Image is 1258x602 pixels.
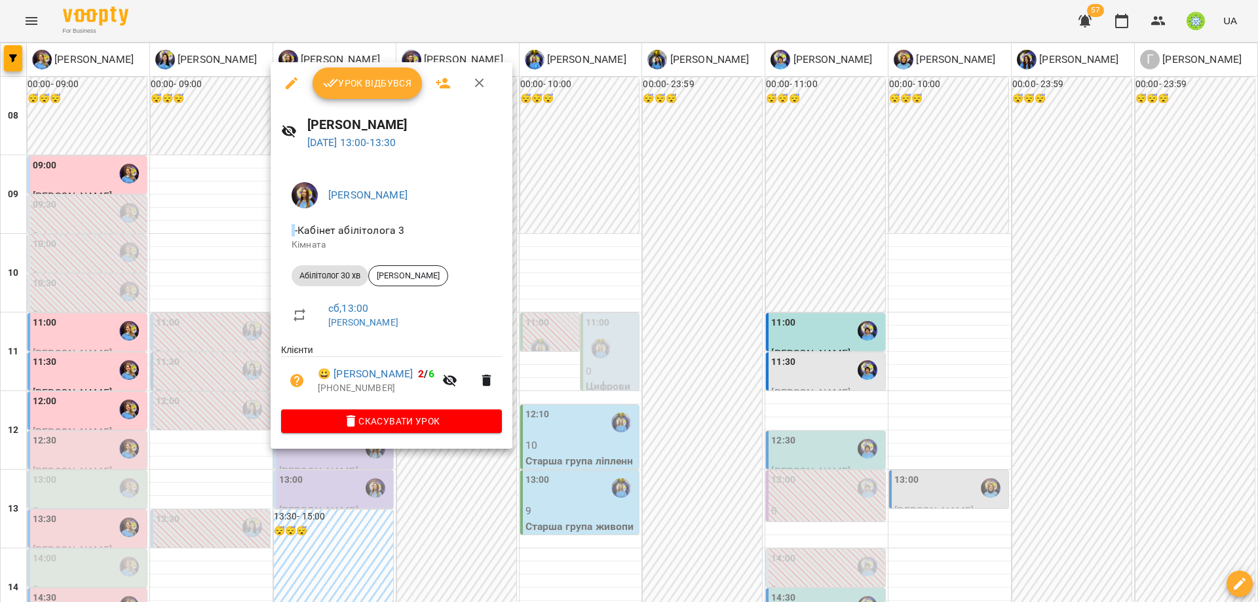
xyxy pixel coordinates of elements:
ul: Клієнти [281,343,502,409]
h6: [PERSON_NAME] [307,115,503,135]
a: сб , 13:00 [328,302,368,314]
span: Абілітолог 30 хв [292,270,368,282]
button: Скасувати Урок [281,409,502,433]
p: Кімната [292,238,491,252]
a: [PERSON_NAME] [328,317,398,328]
p: [PHONE_NUMBER] [318,382,434,395]
a: [PERSON_NAME] [328,189,408,201]
img: 21cd2f0faf8aac3563c6c29d31e2cc7f.jpg [292,182,318,208]
span: 6 [429,367,434,380]
span: Урок відбувся [323,75,412,91]
span: Скасувати Урок [292,413,491,429]
b: / [418,367,434,380]
a: [DATE] 13:00-13:30 [307,136,396,149]
span: [PERSON_NAME] [369,270,448,282]
span: - Кабінет абілітолога 3 [292,224,407,236]
span: 2 [418,367,424,380]
button: Урок відбувся [313,67,423,99]
div: [PERSON_NAME] [368,265,448,286]
button: Візит ще не сплачено. Додати оплату? [281,365,313,396]
a: 😀 [PERSON_NAME] [318,366,413,382]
